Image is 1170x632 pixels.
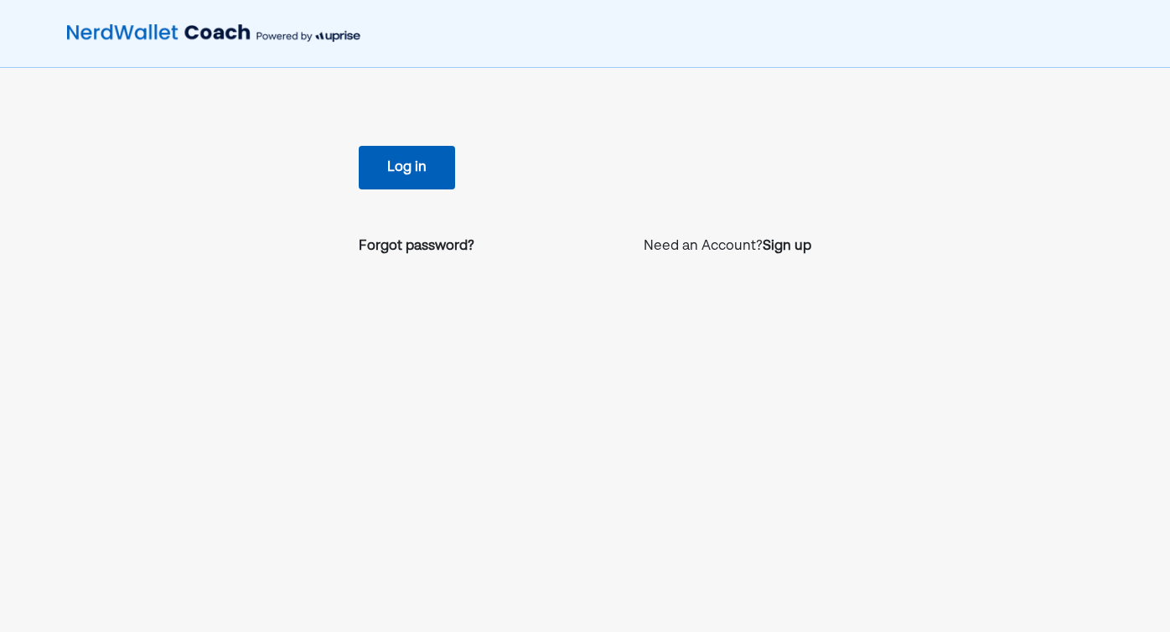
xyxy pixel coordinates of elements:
[359,146,455,189] button: Log in
[359,236,474,256] a: Forgot password?
[763,236,811,256] a: Sign up
[644,236,811,256] p: Need an Account?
